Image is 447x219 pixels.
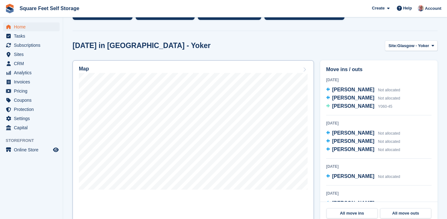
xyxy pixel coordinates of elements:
a: menu [3,68,60,77]
a: menu [3,96,60,105]
span: CRM [14,59,52,68]
a: [PERSON_NAME] Not allocated [326,137,400,146]
a: [PERSON_NAME] Not allocated [326,173,400,181]
span: Not allocated [378,88,400,92]
a: menu [3,87,60,95]
a: menu [3,145,60,154]
a: [PERSON_NAME] Not allocated [326,199,400,208]
a: menu [3,41,60,50]
span: Account [425,5,441,12]
span: Not allocated [378,148,400,152]
span: Not allocated [378,201,400,206]
a: [PERSON_NAME] Not allocated [326,129,400,137]
span: Not allocated [378,131,400,136]
img: stora-icon-8386f47178a22dfd0bd8f6a31ec36ba5ce8667c1dd55bd0f319d3a0aa187defe.svg [5,4,15,13]
a: menu [3,114,60,123]
a: [PERSON_NAME] Y060-45 [326,102,392,111]
div: [DATE] [326,120,432,126]
span: [PERSON_NAME] [332,130,374,136]
a: [PERSON_NAME] Not allocated [326,146,400,154]
a: All move outs [380,208,431,218]
span: [PERSON_NAME] [332,95,374,100]
span: Site: [388,43,397,49]
span: [PERSON_NAME] [332,138,374,144]
a: [PERSON_NAME] Not allocated [326,86,400,94]
span: Storefront [6,137,63,144]
span: Analytics [14,68,52,77]
div: [DATE] [326,164,432,169]
span: [PERSON_NAME] [332,173,374,179]
a: menu [3,32,60,40]
h2: Map [79,66,89,72]
a: Preview store [52,146,60,154]
span: Y060-45 [378,104,392,109]
a: menu [3,22,60,31]
div: [DATE] [326,77,432,83]
a: All move ins [326,208,378,218]
span: [PERSON_NAME] [332,200,374,206]
a: Square Feet Self Storage [17,3,82,14]
span: Sites [14,50,52,59]
span: Subscriptions [14,41,52,50]
span: Online Store [14,145,52,154]
span: Coupons [14,96,52,105]
span: Invoices [14,77,52,86]
span: Tasks [14,32,52,40]
span: [PERSON_NAME] [332,103,374,109]
button: Site: Glasgow - Yoker [385,40,438,51]
span: Help [403,5,412,11]
span: Protection [14,105,52,114]
span: Glasgow - Yoker [397,43,429,49]
h2: Move ins / outs [326,66,432,73]
span: Create [372,5,385,11]
span: Pricing [14,87,52,95]
span: Settings [14,114,52,123]
a: menu [3,59,60,68]
a: menu [3,50,60,59]
span: Home [14,22,52,31]
h2: [DATE] in [GEOGRAPHIC_DATA] - Yoker [73,41,210,50]
div: [DATE] [326,191,432,196]
a: menu [3,123,60,132]
span: Capital [14,123,52,132]
a: [PERSON_NAME] Not allocated [326,94,400,102]
a: menu [3,105,60,114]
span: Not allocated [378,96,400,100]
span: [PERSON_NAME] [332,87,374,92]
img: David Greer [418,5,424,11]
span: Not allocated [378,174,400,179]
span: [PERSON_NAME] [332,147,374,152]
span: Not allocated [378,139,400,144]
a: menu [3,77,60,86]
